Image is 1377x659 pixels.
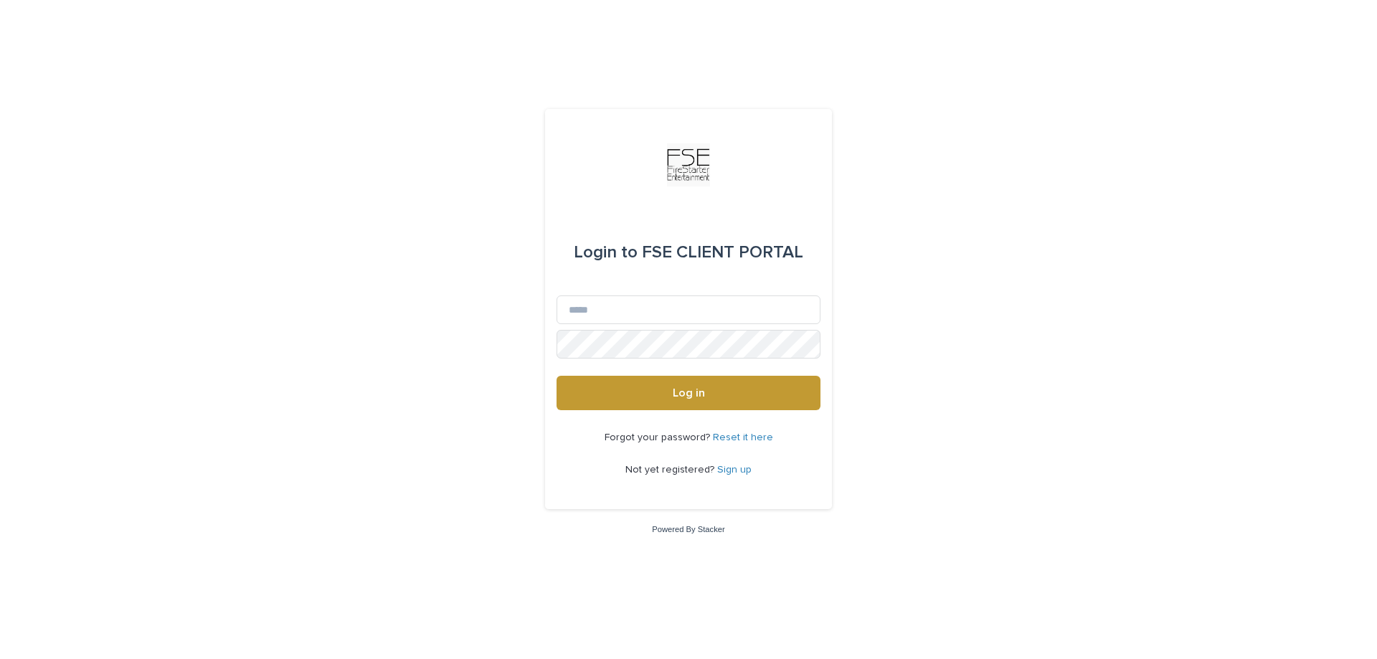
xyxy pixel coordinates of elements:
span: Forgot your password? [605,432,713,442]
div: FSE CLIENT PORTAL [574,232,803,272]
img: Km9EesSdRbS9ajqhBzyo [667,143,710,186]
a: Sign up [717,465,752,475]
span: Login to [574,244,638,261]
button: Log in [557,376,820,410]
span: Log in [673,387,705,399]
a: Reset it here [713,432,773,442]
span: Not yet registered? [625,465,717,475]
a: Powered By Stacker [652,525,724,534]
